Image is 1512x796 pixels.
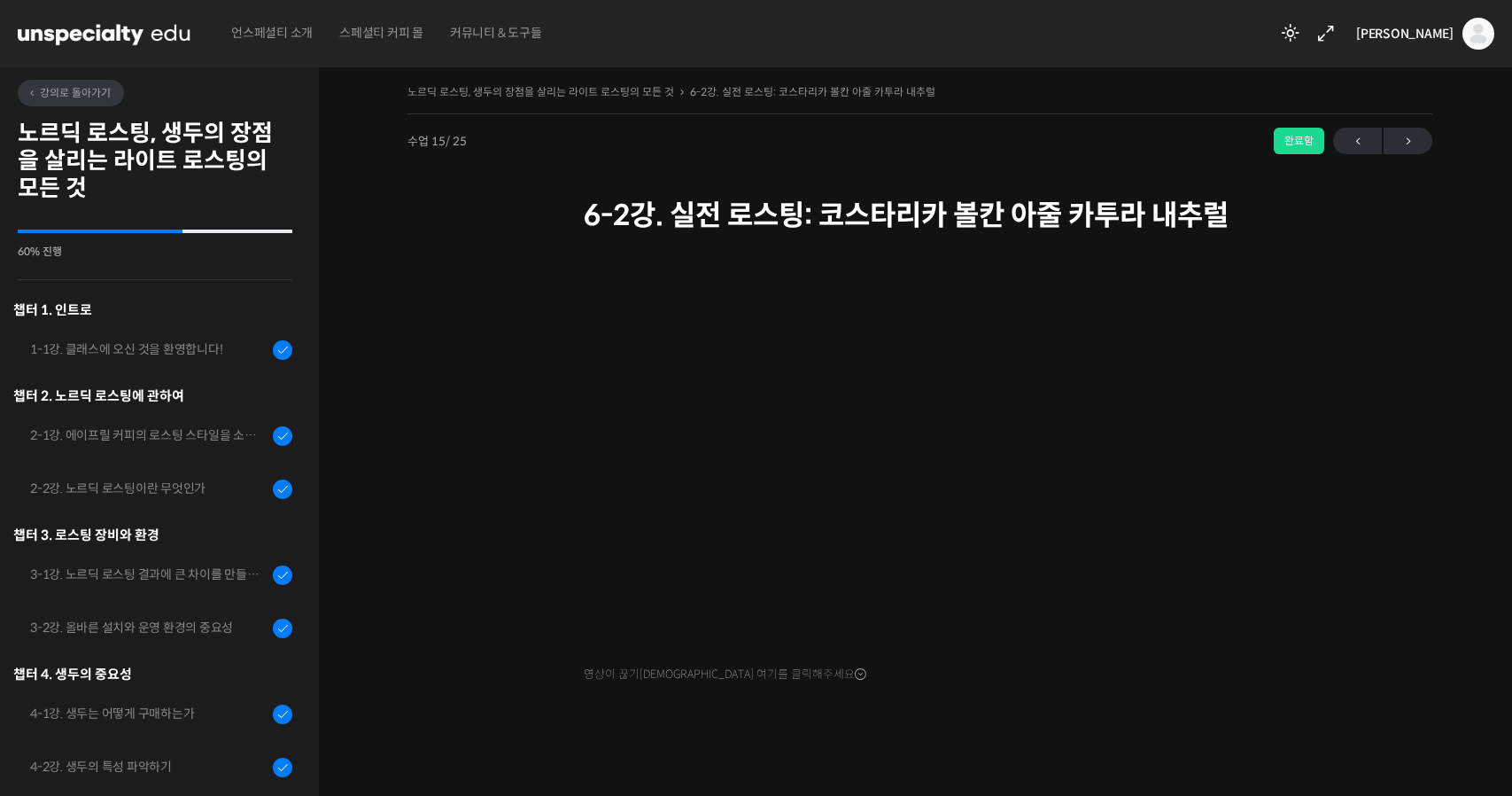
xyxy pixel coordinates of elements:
[30,704,268,723] div: 4-1강. 생두는 어떻게 구매하는가
[18,120,292,203] h2: 노르딕 로스팅, 생두의 장점을 살리는 라이트 로스팅의 모든 것
[18,246,292,257] div: 60% 진행
[446,134,467,149] span: / 25
[584,667,866,682] span: 영상이 끊기[DEMOGRAPHIC_DATA] 여기를 클릭해주세요
[1333,128,1382,154] a: ←이전
[584,199,1257,232] h1: 6-2강. 실전 로스팅: 코스타리카 볼칸 아줄 카투라 내추럴
[407,85,674,98] a: 노르딕 로스팅, 생두의 장점을 살리는 라이트 로스팅의 모든 것
[1333,129,1382,153] span: ←
[30,757,268,776] div: 4-2강. 생두의 특성 파악하기
[30,425,268,445] div: 2-1강. 에이프릴 커피의 로스팅 스타일을 소개합니다
[1274,128,1324,154] div: 완료함
[27,86,111,99] span: 강의로 돌아가기
[13,298,292,322] h3: 챕터 1. 인트로
[30,479,268,498] div: 2-2강. 노르딕 로스팅이란 무엇인가
[1356,26,1454,42] span: [PERSON_NAME]
[1384,129,1432,153] span: →
[13,662,292,686] div: 챕터 4. 생두의 중요성
[18,80,124,106] a: 강의로 돌아가기
[30,618,268,637] div: 3-2강. 올바른 설치와 운영 환경의 중요성
[30,565,268,584] div: 3-1강. 노르딕 로스팅 결과에 큰 차이를 만들어내는 로스팅 머신의 종류와 환경
[690,85,935,98] a: 6-2강. 실전 로스팅: 코스타리카 볼칸 아줄 카투라 내추럴
[407,136,467,147] span: 수업 15
[30,339,268,359] div: 1-1강. 클래스에 오신 것을 환영합니다!
[13,384,292,408] div: 챕터 2. 노르딕 로스팅에 관하여
[13,523,292,547] div: 챕터 3. 로스팅 장비와 환경
[1384,128,1432,154] a: 다음→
